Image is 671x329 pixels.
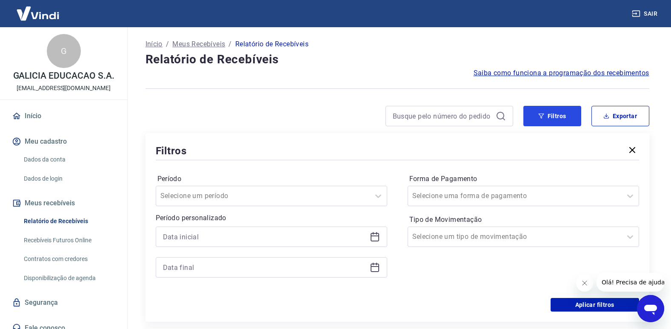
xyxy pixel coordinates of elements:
button: Filtros [523,106,581,126]
a: Relatório de Recebíveis [20,213,117,230]
a: Saiba como funciona a programação dos recebimentos [474,68,649,78]
button: Sair [630,6,661,22]
a: Contratos com credores [20,250,117,268]
div: G [47,34,81,68]
input: Data inicial [163,230,366,243]
a: Início [10,107,117,125]
p: Período personalizado [156,213,387,223]
input: Busque pelo número do pedido [393,110,492,122]
a: Início [146,39,163,49]
p: [EMAIL_ADDRESS][DOMAIN_NAME] [17,84,111,93]
a: Disponibilização de agenda [20,269,117,287]
input: Data final [163,261,366,274]
p: / [166,39,169,49]
button: Meu cadastro [10,132,117,151]
iframe: Mensagem da empresa [597,273,664,292]
iframe: Botão para abrir a janela de mensagens [637,295,664,322]
h4: Relatório de Recebíveis [146,51,649,68]
a: Meus Recebíveis [172,39,225,49]
a: Segurança [10,293,117,312]
label: Tipo de Movimentação [409,215,637,225]
button: Aplicar filtros [551,298,639,312]
p: GALICIA EDUCACAO S.A. [13,71,114,80]
label: Período [157,174,385,184]
label: Forma de Pagamento [409,174,637,184]
p: / [228,39,231,49]
button: Exportar [591,106,649,126]
a: Dados da conta [20,151,117,168]
p: Relatório de Recebíveis [235,39,308,49]
iframe: Fechar mensagem [576,275,593,292]
button: Meus recebíveis [10,194,117,213]
a: Dados de login [20,170,117,187]
span: Olá! Precisa de ajuda? [5,6,71,13]
img: Vindi [10,0,66,26]
h5: Filtros [156,144,187,158]
a: Recebíveis Futuros Online [20,232,117,249]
